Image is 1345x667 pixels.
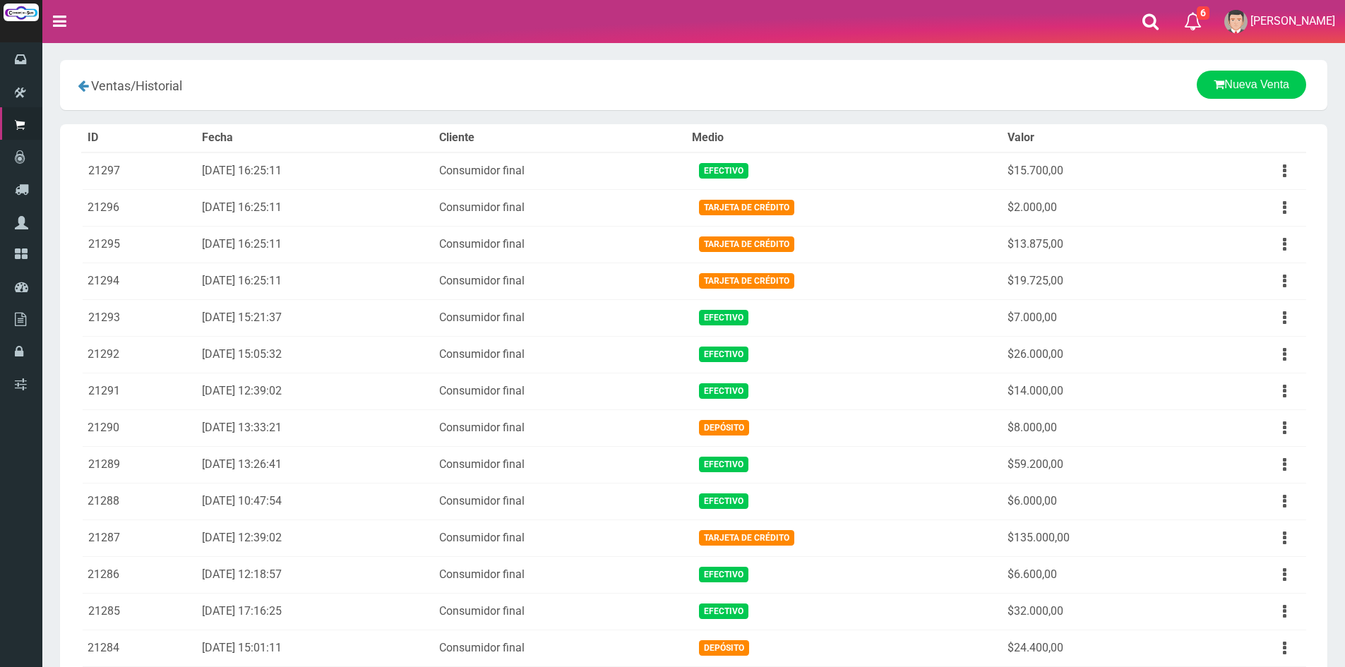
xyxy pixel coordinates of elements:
td: 21290 [82,409,196,446]
td: 21287 [82,519,196,556]
td: $32.000,00 [1002,593,1193,630]
td: 21296 [82,189,196,226]
th: Cliente [434,124,686,152]
td: [DATE] 12:18:57 [196,556,434,593]
span: Depósito [699,640,749,655]
td: Consumidor final [434,409,686,446]
td: [DATE] 10:47:54 [196,483,434,519]
td: 21297 [82,152,196,190]
td: Consumidor final [434,630,686,666]
span: Efectivo [699,457,748,471]
a: Nueva Venta [1197,71,1306,99]
td: 21285 [82,593,196,630]
span: Efectivo [699,347,748,361]
span: Efectivo [699,603,748,618]
td: [DATE] 16:25:11 [196,152,434,190]
td: [DATE] 15:05:32 [196,336,434,373]
td: 21284 [82,630,196,666]
span: Tarjeta de Crédito [699,530,794,545]
span: Tarjeta de Crédito [699,273,794,288]
td: Consumidor final [434,556,686,593]
td: [DATE] 16:25:11 [196,263,434,299]
td: $6.600,00 [1002,556,1193,593]
td: $6.000,00 [1002,483,1193,519]
td: $19.725,00 [1002,263,1193,299]
td: Consumidor final [434,373,686,409]
span: Efectivo [699,310,748,325]
td: 21294 [82,263,196,299]
span: 6 [1197,6,1209,20]
span: Efectivo [699,163,748,178]
td: $13.875,00 [1002,226,1193,263]
td: Consumidor final [434,263,686,299]
td: 21288 [82,483,196,519]
td: [DATE] 15:21:37 [196,299,434,336]
td: $2.000,00 [1002,189,1193,226]
th: ID [82,124,196,152]
div: / [71,71,486,100]
td: $7.000,00 [1002,299,1193,336]
span: Ventas [91,78,131,93]
span: Efectivo [699,567,748,582]
td: 21292 [82,336,196,373]
span: Depósito [699,420,749,435]
td: [DATE] 16:25:11 [196,226,434,263]
td: 21286 [82,556,196,593]
td: $24.400,00 [1002,630,1193,666]
td: Consumidor final [434,519,686,556]
td: 21291 [82,373,196,409]
td: 21289 [82,446,196,483]
td: $26.000,00 [1002,336,1193,373]
td: [DATE] 12:39:02 [196,519,434,556]
td: $8.000,00 [1002,409,1193,446]
span: Efectivo [699,383,748,398]
td: Consumidor final [434,336,686,373]
td: Consumidor final [434,189,686,226]
td: $14.000,00 [1002,373,1193,409]
td: Consumidor final [434,226,686,263]
td: $135.000,00 [1002,519,1193,556]
td: [DATE] 13:26:41 [196,446,434,483]
img: Logo grande [4,4,39,21]
span: Historial [136,78,182,93]
td: [DATE] 12:39:02 [196,373,434,409]
td: [DATE] 17:16:25 [196,593,434,630]
span: [PERSON_NAME] [1250,14,1335,28]
span: Efectivo [699,493,748,508]
th: Fecha [196,124,434,152]
span: Tarjeta de Crédito [699,236,794,251]
td: 21295 [82,226,196,263]
td: $15.700,00 [1002,152,1193,190]
td: $59.200,00 [1002,446,1193,483]
th: Valor [1002,124,1193,152]
td: [DATE] 15:01:11 [196,630,434,666]
td: Consumidor final [434,483,686,519]
td: Consumidor final [434,152,686,190]
td: Consumidor final [434,593,686,630]
td: Consumidor final [434,446,686,483]
td: [DATE] 13:33:21 [196,409,434,446]
td: Consumidor final [434,299,686,336]
img: User Image [1224,10,1248,33]
td: [DATE] 16:25:11 [196,189,434,226]
th: Medio [686,124,1002,152]
span: Tarjeta de Crédito [699,200,794,215]
td: 21293 [82,299,196,336]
